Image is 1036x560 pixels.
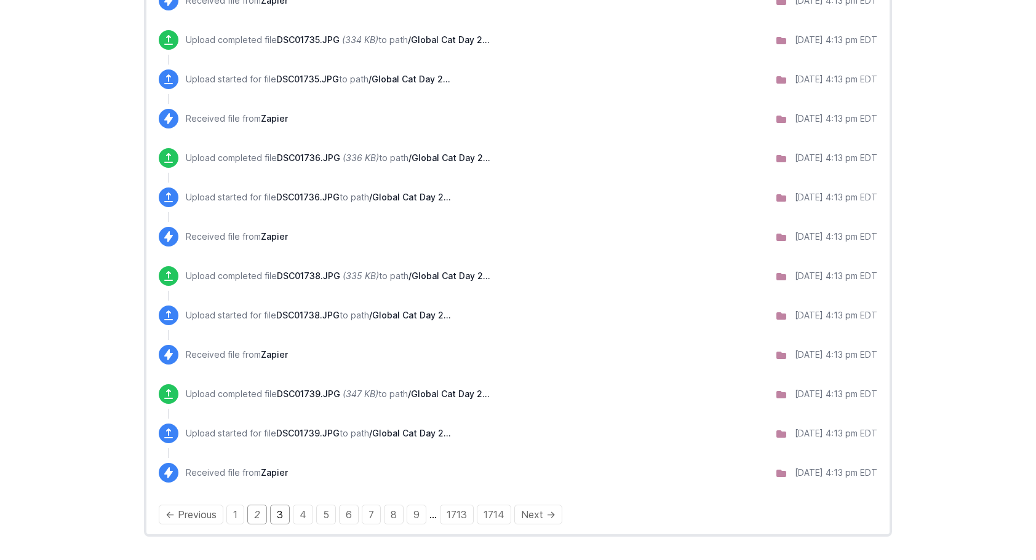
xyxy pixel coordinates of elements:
p: Received file from [186,231,288,243]
span: DSC01736.JPG [276,192,340,202]
span: /Global Cat Day 2025/Canton, OH - Sept.10-13, 2025 [408,270,490,281]
a: Page 8 [384,505,404,524]
i: (347 KB) [343,388,378,399]
div: [DATE] 4:13 pm EDT [795,191,877,203]
em: Page 2 [247,505,267,524]
div: [DATE] 4:13 pm EDT [795,231,877,243]
p: Received file from [186,112,288,125]
span: /Global Cat Day 2025/Canton, OH - Sept.10-13, 2025 [369,74,450,84]
a: Next page [514,505,562,524]
span: DSC01735.JPG [276,74,339,84]
span: DSC01739.JPG [276,428,340,438]
div: [DATE] 4:13 pm EDT [795,309,877,321]
span: DSC01738.JPG [276,310,340,320]
p: Upload completed file to path [186,388,490,400]
div: [DATE] 4:13 pm EDT [795,34,877,46]
div: [DATE] 4:13 pm EDT [795,427,877,440]
div: [DATE] 4:13 pm EDT [795,467,877,479]
span: /Global Cat Day 2025/Canton, OH - Sept.10-13, 2025 [369,310,451,320]
a: Page 5 [316,505,336,524]
a: Page 6 [339,505,359,524]
p: Upload started for file to path [186,427,451,440]
span: Zapier [261,231,288,242]
span: Zapier [261,349,288,360]
p: Upload started for file to path [186,73,450,85]
a: Page 1713 [440,505,474,524]
div: [DATE] 4:13 pm EDT [795,270,877,282]
a: Page 1714 [477,505,511,524]
div: [DATE] 4:13 pm EDT [795,152,877,164]
span: DSC01739.JPG [277,388,340,399]
span: DSC01736.JPG [277,152,340,163]
div: [DATE] 4:13 pm EDT [795,349,877,361]
span: … [429,508,437,521]
i: (335 KB) [343,270,379,281]
span: /Global Cat Day 2025/Canton, OH - Sept.10-13, 2025 [369,192,451,202]
a: Previous page [159,505,223,524]
p: Upload completed file to path [186,34,490,46]
div: [DATE] 4:13 pm EDT [795,112,877,125]
a: Page 1 [226,505,244,524]
iframe: Drift Widget Chat Controller [974,499,1021,545]
div: [DATE] 4:13 pm EDT [795,388,877,400]
i: (336 KB) [343,152,379,163]
a: Page 4 [293,505,313,524]
span: /Global Cat Day 2025/Canton, OH - Sept.10-13, 2025 [408,34,490,45]
a: Page 7 [362,505,381,524]
span: /Global Cat Day 2025/Canton, OH - Sept.10-13, 2025 [408,388,490,399]
span: DSC01735.JPG [277,34,340,45]
span: /Global Cat Day 2025/Canton, OH - Sept.10-13, 2025 [369,428,451,438]
p: Upload completed file to path [186,270,490,282]
a: Page 3 [270,505,290,524]
span: Zapier [261,467,288,478]
i: (334 KB) [342,34,378,45]
span: /Global Cat Day 2025/Canton, OH - Sept.10-13, 2025 [408,152,490,163]
div: [DATE] 4:13 pm EDT [795,73,877,85]
span: DSC01738.JPG [277,270,340,281]
p: Received file from [186,349,288,361]
p: Upload started for file to path [186,309,451,321]
span: Zapier [261,113,288,124]
p: Upload started for file to path [186,191,451,203]
p: Upload completed file to path [186,152,490,164]
p: Received file from [186,467,288,479]
a: Page 9 [407,505,426,524]
div: Pagination [159,507,877,522]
